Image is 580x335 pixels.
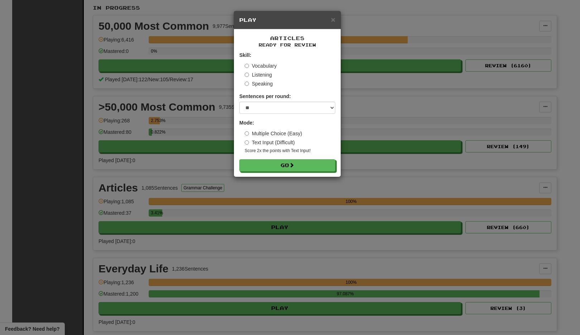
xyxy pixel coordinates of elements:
[239,52,251,58] strong: Skill:
[239,16,335,24] h5: Play
[245,73,249,77] input: Listening
[245,64,249,68] input: Vocabulary
[239,93,291,100] label: Sentences per round:
[245,140,249,145] input: Text Input (Difficult)
[239,42,335,48] small: Ready for Review
[245,62,277,69] label: Vocabulary
[245,131,249,136] input: Multiple Choice (Easy)
[245,82,249,86] input: Speaking
[245,71,272,78] label: Listening
[245,148,335,154] small: Score 2x the points with Text Input !
[239,159,335,171] button: Go
[245,139,295,146] label: Text Input (Difficult)
[245,130,302,137] label: Multiple Choice (Easy)
[331,16,335,23] button: Close
[245,80,273,87] label: Speaking
[239,120,254,126] strong: Mode:
[331,15,335,24] span: ×
[270,35,305,41] span: Articles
